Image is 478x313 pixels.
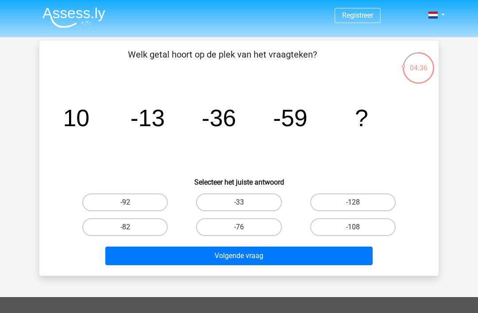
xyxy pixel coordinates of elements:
[355,104,368,131] tspan: ?
[202,104,236,131] tspan: -36
[131,104,165,131] tspan: -13
[196,193,281,211] label: -33
[54,171,424,186] h6: Selecteer het juiste antwoord
[310,193,396,211] label: -128
[196,218,281,236] label: -76
[310,218,396,236] label: -108
[54,48,391,74] p: Welk getal hoort op de plek van het vraagteken?
[105,247,373,265] button: Volgende vraag
[42,7,105,28] img: Assessly
[63,104,89,131] tspan: 10
[402,51,435,73] div: 04:36
[273,104,308,131] tspan: -59
[82,193,168,211] label: -92
[82,218,168,236] label: -82
[342,11,373,19] a: Registreer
